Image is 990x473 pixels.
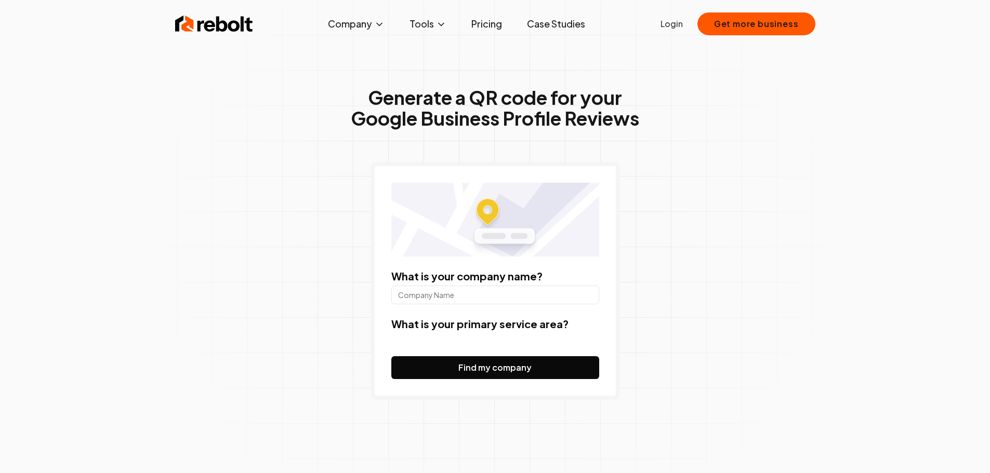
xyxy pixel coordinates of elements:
label: What is your company name? [391,269,543,282]
input: Company Name [391,286,599,304]
a: Case Studies [519,13,593,34]
button: Company [320,13,393,34]
a: Pricing [463,13,510,34]
h1: Generate a QR code for your Google Business Profile Reviews [351,87,639,129]
button: Find my company [391,356,599,379]
img: Rebolt Logo [175,13,253,34]
button: Tools [401,13,455,34]
a: Login [661,18,683,30]
button: Get more business [697,12,815,35]
label: What is your primary service area? [391,317,569,330]
img: Location map [391,183,599,256]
